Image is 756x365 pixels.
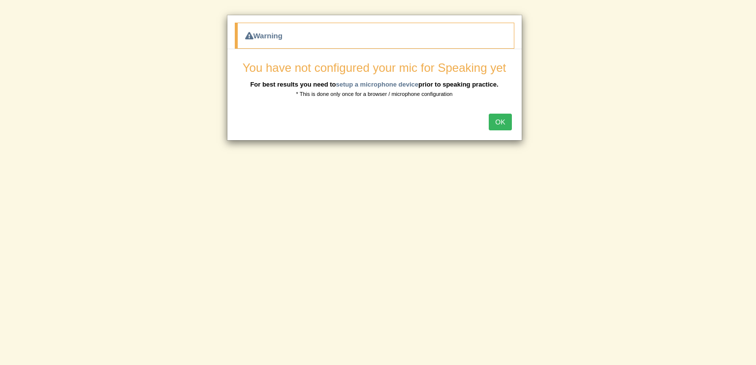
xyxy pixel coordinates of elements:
a: setup a microphone device [336,81,418,88]
div: Warning [235,23,514,49]
span: You have not configured your mic for Speaking yet [243,61,506,74]
button: OK [489,114,511,130]
b: For best results you need to prior to speaking practice. [250,81,498,88]
small: * This is done only once for a browser / microphone configuration [296,91,453,97]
